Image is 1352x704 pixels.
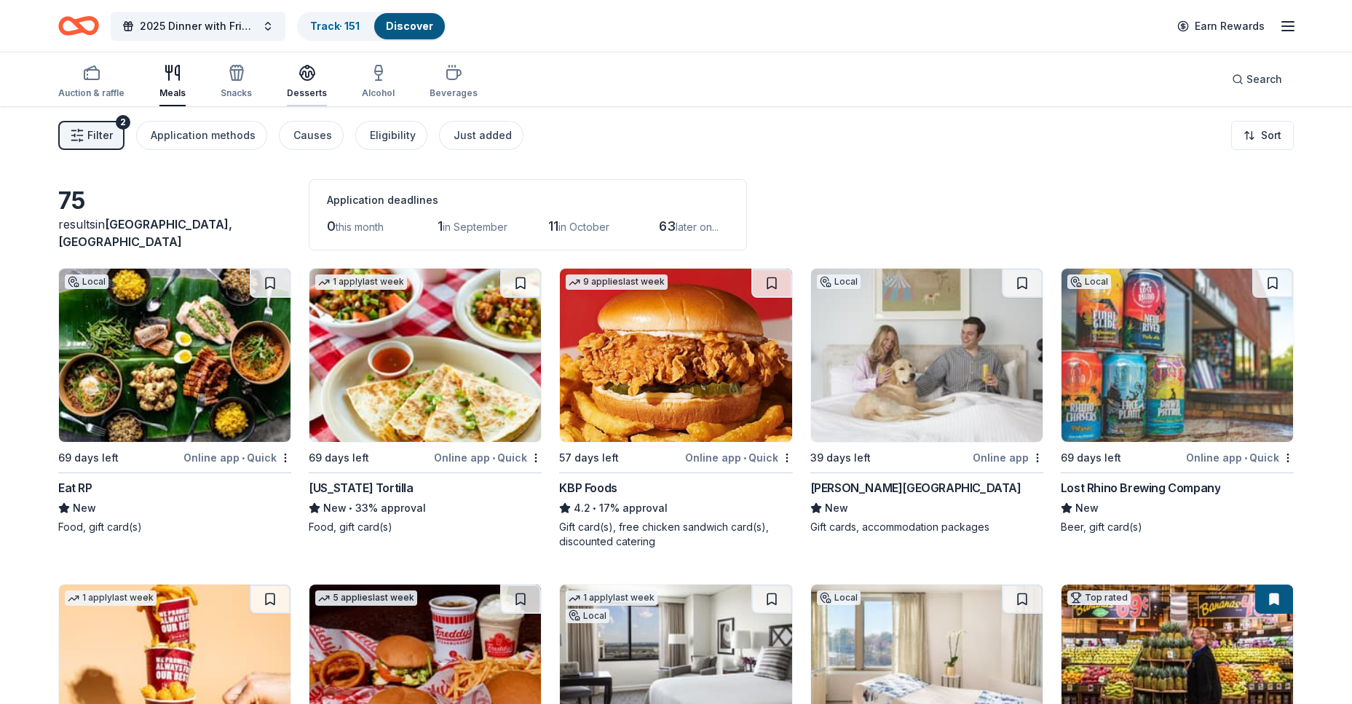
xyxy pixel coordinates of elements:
[817,590,861,605] div: Local
[287,87,327,99] div: Desserts
[559,449,619,467] div: 57 days left
[811,269,1043,442] img: Image for Quirk Hotel Richmond
[58,186,291,215] div: 75
[566,274,668,290] div: 9 applies last week
[548,218,558,234] span: 11
[559,479,617,497] div: KBP Foods
[362,87,395,99] div: Alcohol
[1261,127,1281,144] span: Sort
[323,499,347,517] span: New
[1075,499,1099,517] span: New
[297,12,446,41] button: Track· 151Discover
[221,58,252,106] button: Snacks
[1062,269,1293,442] img: Image for Lost Rhino Brewing Company
[58,268,291,534] a: Image for Eat RPLocal69 days leftOnline app•QuickEat RPNewFood, gift card(s)
[559,268,792,549] a: Image for KBP Foods9 applieslast week57 days leftOnline app•QuickKBP Foods4.2•17% approvalGift ca...
[140,17,256,35] span: 2025 Dinner with Friends
[65,274,108,289] div: Local
[310,20,360,32] a: Track· 151
[58,9,99,43] a: Home
[58,520,291,534] div: Food, gift card(s)
[58,479,92,497] div: Eat RP
[58,449,119,467] div: 69 days left
[159,58,186,106] button: Meals
[183,448,291,467] div: Online app Quick
[566,590,657,606] div: 1 apply last week
[1061,479,1221,497] div: Lost Rhino Brewing Company
[574,499,590,517] span: 4.2
[58,217,232,249] span: [GEOGRAPHIC_DATA], [GEOGRAPHIC_DATA]
[1220,65,1294,94] button: Search
[439,121,523,150] button: Just added
[58,217,232,249] span: in
[309,479,413,497] div: [US_STATE] Tortilla
[1067,274,1111,289] div: Local
[492,452,495,464] span: •
[349,502,353,514] span: •
[430,87,478,99] div: Beverages
[559,520,792,549] div: Gift card(s), free chicken sandwich card(s), discounted catering
[1061,449,1121,467] div: 69 days left
[73,499,96,517] span: New
[434,448,542,467] div: Online app Quick
[454,127,512,144] div: Just added
[1244,452,1247,464] span: •
[309,499,542,517] div: 33% approval
[58,58,124,106] button: Auction & raffle
[336,221,384,233] span: this month
[315,590,417,606] div: 5 applies last week
[151,127,256,144] div: Application methods
[111,12,285,41] button: 2025 Dinner with Friends
[242,452,245,464] span: •
[566,609,609,623] div: Local
[279,121,344,150] button: Causes
[438,218,443,234] span: 1
[159,87,186,99] div: Meals
[355,121,427,150] button: Eligibility
[87,127,113,144] span: Filter
[309,268,542,534] a: Image for California Tortilla1 applylast week69 days leftOnline app•Quick[US_STATE] TortillaNew•3...
[676,221,719,233] span: later on...
[685,448,793,467] div: Online app Quick
[293,127,332,144] div: Causes
[58,215,291,250] div: results
[810,479,1021,497] div: [PERSON_NAME][GEOGRAPHIC_DATA]
[327,218,336,234] span: 0
[558,221,609,233] span: in October
[659,218,676,234] span: 63
[1186,448,1294,467] div: Online app Quick
[743,452,746,464] span: •
[810,268,1043,534] a: Image for Quirk Hotel RichmondLocal39 days leftOnline app[PERSON_NAME][GEOGRAPHIC_DATA]NewGift ca...
[327,191,729,209] div: Application deadlines
[116,115,130,130] div: 2
[817,274,861,289] div: Local
[560,269,791,442] img: Image for KBP Foods
[443,221,507,233] span: in September
[1061,268,1294,534] a: Image for Lost Rhino Brewing CompanyLocal69 days leftOnline app•QuickLost Rhino Brewing CompanyNe...
[287,58,327,106] button: Desserts
[65,590,157,606] div: 1 apply last week
[136,121,267,150] button: Application methods
[370,127,416,144] div: Eligibility
[362,58,395,106] button: Alcohol
[58,87,124,99] div: Auction & raffle
[1231,121,1294,150] button: Sort
[825,499,848,517] span: New
[58,121,124,150] button: Filter2
[315,274,407,290] div: 1 apply last week
[559,499,792,517] div: 17% approval
[810,520,1043,534] div: Gift cards, accommodation packages
[309,269,541,442] img: Image for California Tortilla
[221,87,252,99] div: Snacks
[1246,71,1282,88] span: Search
[1169,13,1273,39] a: Earn Rewards
[810,449,871,467] div: 39 days left
[1067,590,1131,605] div: Top rated
[386,20,433,32] a: Discover
[309,520,542,534] div: Food, gift card(s)
[593,502,597,514] span: •
[59,269,290,442] img: Image for Eat RP
[309,449,369,467] div: 69 days left
[430,58,478,106] button: Beverages
[1061,520,1294,534] div: Beer, gift card(s)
